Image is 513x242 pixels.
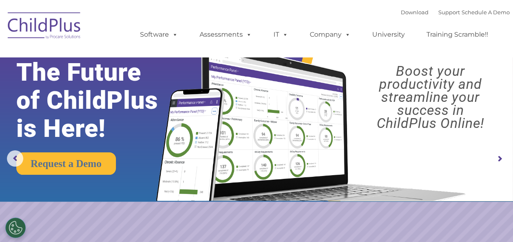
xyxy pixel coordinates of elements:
a: Company [302,26,359,43]
span: Last name [113,54,138,60]
a: Software [132,26,186,43]
button: Cookies Settings [5,218,26,238]
a: University [364,26,413,43]
a: Assessments [191,26,260,43]
a: IT [265,26,296,43]
a: Training Scramble!! [418,26,496,43]
a: Download [401,9,429,15]
rs-layer: The Future of ChildPlus is Here! [16,58,180,143]
img: ChildPlus by Procare Solutions [4,7,85,47]
a: Support [438,9,460,15]
span: Phone number [113,87,148,93]
rs-layer: Boost your productivity and streamline your success in ChildPlus Online! [354,64,506,130]
a: Request a Demo [16,152,116,175]
iframe: Chat Widget [380,154,513,242]
a: Schedule A Demo [462,9,510,15]
font: | [401,9,510,15]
